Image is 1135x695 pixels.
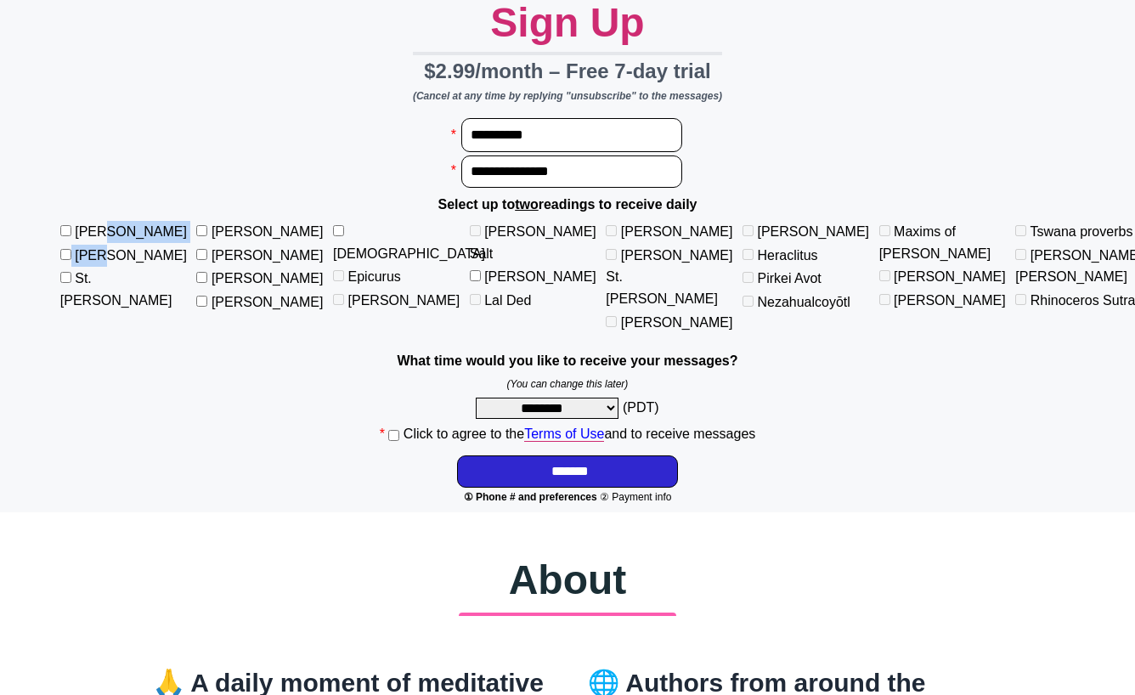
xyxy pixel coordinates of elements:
[621,315,733,330] label: [PERSON_NAME]
[212,248,324,263] label: [PERSON_NAME]
[606,248,732,306] label: [PERSON_NAME] St. [PERSON_NAME]
[757,271,821,285] label: Pirkei Avot
[470,224,596,261] label: [PERSON_NAME] Salt
[484,293,531,308] label: Lal Ded
[404,427,755,442] label: Click to agree to the and to receive messages
[757,224,869,239] label: [PERSON_NAME]
[348,269,401,284] label: Epicurus
[509,557,627,602] span: About
[894,269,1006,284] label: [PERSON_NAME]
[894,293,1006,308] label: [PERSON_NAME]
[413,90,722,102] i: (Cancel at any time by replying "unsubscribe" to the messages)
[621,224,733,239] label: [PERSON_NAME]
[484,269,596,284] label: [PERSON_NAME]
[212,224,324,239] label: [PERSON_NAME]
[757,295,850,309] label: Nezahualcoyōtl
[515,197,539,212] u: two
[879,224,991,261] label: Maxims of [PERSON_NAME]
[212,295,324,309] label: [PERSON_NAME]
[413,52,722,88] div: $2.99/month – Free 7-day trial
[333,246,485,261] label: [DEMOGRAPHIC_DATA]
[757,248,817,263] label: Heraclitus
[507,378,629,390] em: (You can change this later)
[60,271,172,308] label: St. [PERSON_NAME]
[464,491,597,503] span: ① Phone # and preferences
[1030,224,1132,239] label: Tswana proverbs
[623,400,659,415] span: (PDT)
[75,224,187,239] label: [PERSON_NAME]
[212,271,324,285] label: [PERSON_NAME]
[524,427,604,442] a: Terms of Use
[438,197,697,212] strong: Select up to readings to receive daily
[75,248,187,263] label: [PERSON_NAME]
[348,293,460,308] label: [PERSON_NAME]
[397,353,737,368] strong: What time would you like to receive your messages?
[600,491,671,503] span: ② Payment info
